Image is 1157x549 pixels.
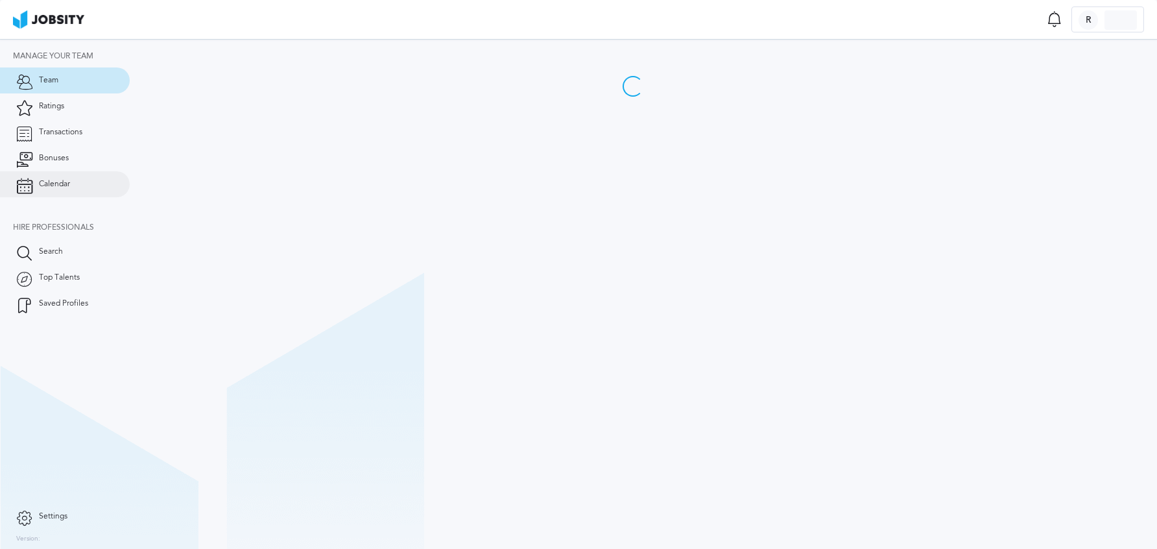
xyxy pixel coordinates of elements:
[39,180,70,189] span: Calendar
[39,512,67,521] span: Settings
[39,102,64,111] span: Ratings
[39,273,80,282] span: Top Talents
[13,52,130,61] div: Manage your team
[39,76,58,85] span: Team
[1079,10,1098,30] div: R
[16,535,40,543] label: Version:
[1071,6,1144,32] button: R
[39,299,88,308] span: Saved Profiles
[13,10,84,29] img: ab4bad089aa723f57921c736e9817d99.png
[13,223,130,232] div: Hire Professionals
[39,154,69,163] span: Bonuses
[39,247,63,256] span: Search
[39,128,82,137] span: Transactions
